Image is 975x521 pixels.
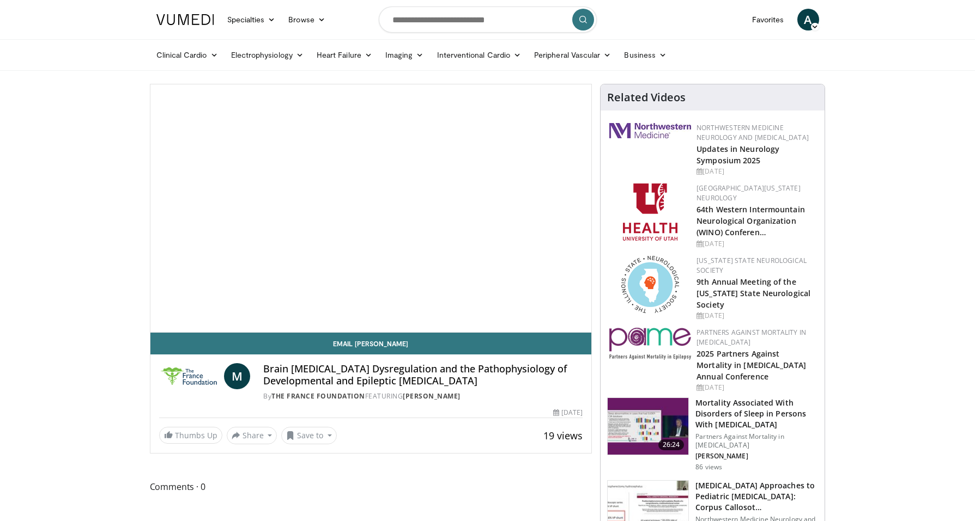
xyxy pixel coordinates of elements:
[697,256,807,275] a: [US_STATE] State Neurological Society
[697,311,816,321] div: [DATE]
[553,408,583,418] div: [DATE]
[221,9,282,30] a: Specialties
[697,144,779,166] a: Updates in Neurology Symposium 2025
[156,14,214,25] img: VuMedi Logo
[224,363,250,389] a: M
[695,432,818,450] p: Partners Against Mortality in [MEDICAL_DATA]
[310,44,379,66] a: Heart Failure
[697,167,816,176] div: [DATE]
[431,44,528,66] a: Interventional Cardio
[281,427,337,444] button: Save to
[403,391,461,401] a: [PERSON_NAME]
[695,397,818,430] h3: Mortality Associated With Disorders of Sleep in Persons With [MEDICAL_DATA]
[150,44,225,66] a: Clinical Cardio
[607,397,818,471] a: 26:24 Mortality Associated With Disorders of Sleep in Persons With [MEDICAL_DATA] Partners Agains...
[379,7,597,33] input: Search topics, interventions
[607,91,686,104] h4: Related Videos
[609,328,691,360] img: eb8b354f-837c-42f6-ab3d-1e8ded9eaae7.png.150x105_q85_autocrop_double_scale_upscale_version-0.2.png
[697,123,809,142] a: Northwestern Medicine Neurology and [MEDICAL_DATA]
[623,183,677,241] img: f6362829-b0a3-407d-a044-59546adfd345.png.150x105_q85_autocrop_double_scale_upscale_version-0.2.png
[697,383,816,393] div: [DATE]
[695,452,818,461] p: [PERSON_NAME]
[697,277,810,310] a: 9th Annual Meeting of the [US_STATE] State Neurological Society
[271,391,365,401] a: The France Foundation
[695,480,818,513] h3: [MEDICAL_DATA] Approaches to Pediatric [MEDICAL_DATA]: Corpus Callosot…
[797,9,819,30] a: A
[227,427,277,444] button: Share
[528,44,617,66] a: Peripheral Vascular
[150,84,592,333] video-js: Video Player
[697,204,805,237] a: 64th Western Intermountain Neurological Organization (WINO) Conferen…
[159,427,222,444] a: Thumbs Up
[263,363,583,387] h4: Brain [MEDICAL_DATA] Dysregulation and the Pathophysiology of Developmental and Epileptic [MEDICA...
[746,9,791,30] a: Favorites
[697,183,801,203] a: [GEOGRAPHIC_DATA][US_STATE] Neurology
[379,44,431,66] a: Imaging
[697,239,816,249] div: [DATE]
[621,256,679,313] img: 71a8b48c-8850-4916-bbdd-e2f3ccf11ef9.png.150x105_q85_autocrop_double_scale_upscale_version-0.2.png
[617,44,673,66] a: Business
[150,480,592,494] span: Comments 0
[159,363,220,389] img: The France Foundation
[543,429,583,442] span: 19 views
[697,328,806,347] a: Partners Against Mortality in [MEDICAL_DATA]
[608,398,688,455] img: 6e095937-ee7b-4e1a-9ec8-a0d606fe6629.150x105_q85_crop-smart_upscale.jpg
[282,9,332,30] a: Browse
[150,333,592,354] a: Email [PERSON_NAME]
[695,463,722,471] p: 86 views
[263,391,583,401] div: By FEATURING
[609,123,691,138] img: 2a462fb6-9365-492a-ac79-3166a6f924d8.png.150x105_q85_autocrop_double_scale_upscale_version-0.2.jpg
[225,44,310,66] a: Electrophysiology
[658,439,685,450] span: 26:24
[697,348,806,382] a: 2025 Partners Against Mortality in [MEDICAL_DATA] Annual Conference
